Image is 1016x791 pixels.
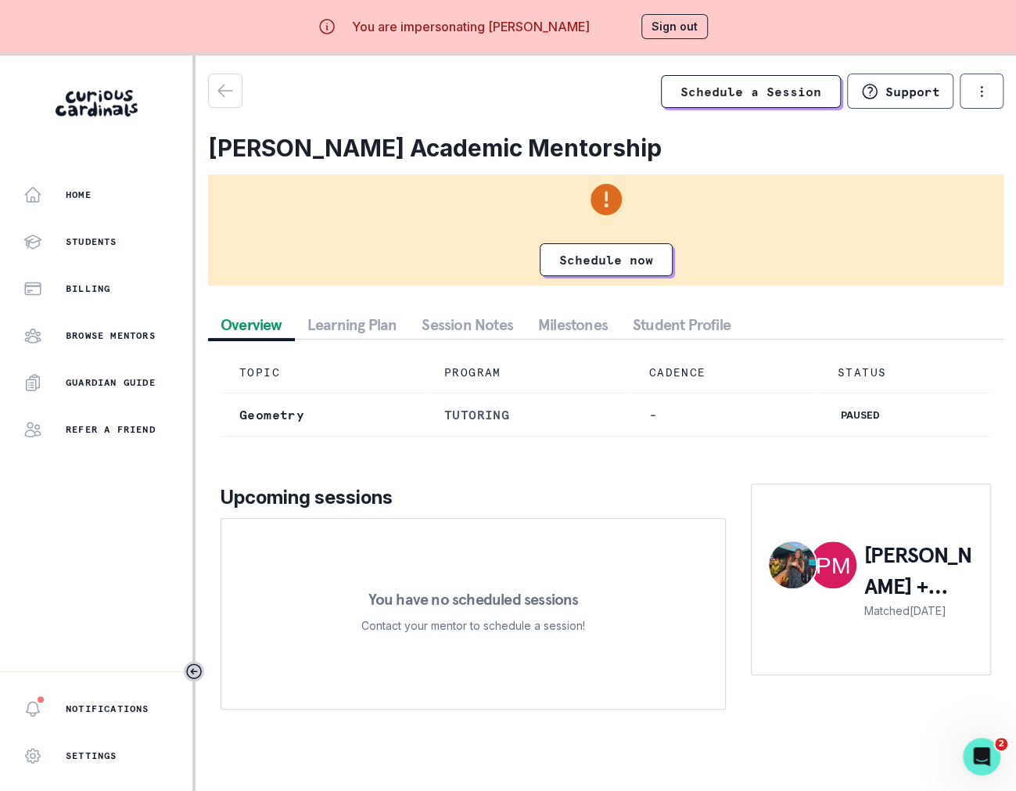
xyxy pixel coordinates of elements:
p: Upcoming sessions [221,484,726,512]
button: Session Notes [409,311,526,339]
iframe: Intercom live chat [963,738,1000,775]
td: TOPIC [221,352,425,394]
p: You have no scheduled sessions [368,591,578,607]
button: Sign out [641,14,708,39]
p: Students [66,236,117,248]
p: Support [885,84,940,99]
button: Learning Plan [295,311,410,339]
p: [PERSON_NAME] + [PERSON_NAME] [864,540,975,602]
p: Guardian Guide [66,376,156,389]
button: Overview [208,311,295,339]
td: CADENCE [630,352,819,394]
p: Notifications [66,703,149,715]
p: Matched [DATE] [864,602,975,619]
button: Milestones [526,311,620,339]
button: Student Profile [620,311,743,339]
h2: [PERSON_NAME] Academic Mentorship [208,134,1003,162]
p: Refer a friend [66,423,156,436]
button: Support [847,74,953,109]
p: Contact your mentor to schedule a session! [361,617,585,635]
span: paused [838,408,883,423]
p: Settings [66,750,117,762]
button: options [960,74,1003,109]
td: STATUS [819,352,991,394]
img: Parisa Mosavat [810,541,856,588]
td: tutoring [425,394,630,437]
span: 2 [995,738,1007,750]
td: - [630,394,819,437]
td: PROGRAM [425,352,630,394]
a: Schedule a Session [661,75,841,108]
img: Curious Cardinals Logo [56,90,138,117]
button: Toggle sidebar [184,661,204,681]
img: Shannon Lin [769,541,816,588]
p: You are impersonating [PERSON_NAME] [352,17,590,36]
p: Billing [66,282,110,295]
p: Home [66,189,92,201]
p: Browse Mentors [66,329,156,342]
a: Schedule now [540,243,673,276]
td: Geometry [221,394,425,437]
